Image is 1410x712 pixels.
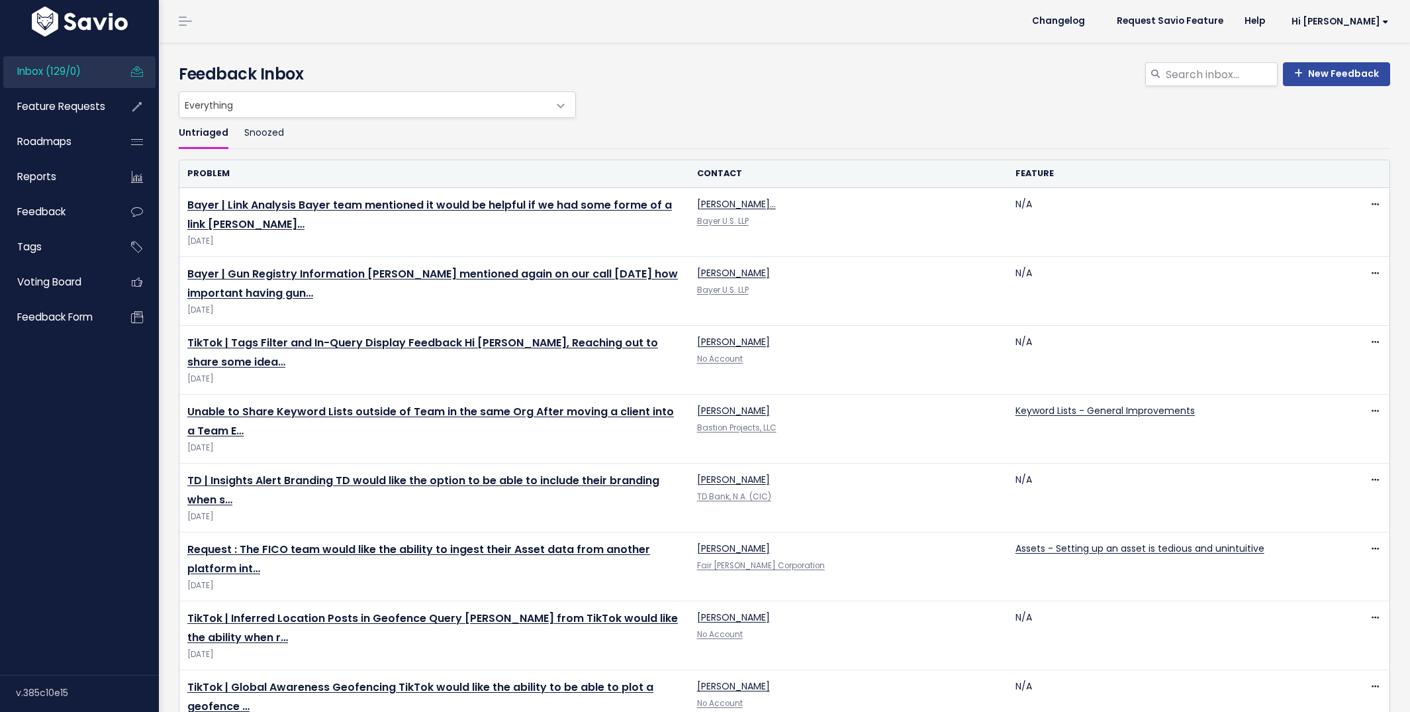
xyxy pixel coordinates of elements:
[244,118,284,149] a: Snoozed
[1234,11,1276,31] a: Help
[17,134,71,148] span: Roadmaps
[3,232,110,262] a: Tags
[187,303,681,317] span: [DATE]
[16,676,159,710] div: v.385c10e15
[1015,542,1264,555] a: Assets - Setting up an asset is tedious and unintuitive
[187,372,681,386] span: [DATE]
[28,7,131,36] img: logo-white.9d6f32f41409.svg
[697,335,770,348] a: [PERSON_NAME]
[1015,404,1195,417] a: Keyword Lists - General Improvements
[1008,160,1326,187] th: Feature
[1283,62,1390,86] a: New Feedback
[3,267,110,297] a: Voting Board
[187,266,678,301] a: Bayer | Gun Registry Information [PERSON_NAME] mentioned again on our call [DATE] how important h...
[3,91,110,122] a: Feature Requests
[17,99,105,113] span: Feature Requests
[3,127,110,157] a: Roadmaps
[697,266,770,280] a: [PERSON_NAME]
[187,441,681,455] span: [DATE]
[3,302,110,332] a: Feedback form
[697,404,770,417] a: [PERSON_NAME]
[187,234,681,248] span: [DATE]
[1008,601,1326,670] td: N/A
[697,197,776,211] a: [PERSON_NAME]…
[187,542,650,576] a: Request : The FICO team would like the ability to ingest their Asset data from another platform int…
[187,335,658,370] a: TikTok | Tags Filter and In-Query Display Feedback Hi [PERSON_NAME], Reaching out to share some i...
[697,698,743,709] a: No Account
[697,680,770,693] a: [PERSON_NAME]
[17,205,66,219] span: Feedback
[179,62,1390,86] h4: Feedback Inbox
[697,491,771,502] a: TD Bank, N.A. (CIC)
[697,216,749,227] a: Bayer U.S. LLP
[187,579,681,593] span: [DATE]
[697,354,743,364] a: No Account
[1164,62,1278,86] input: Search inbox...
[3,56,110,87] a: Inbox (129/0)
[187,648,681,662] span: [DATE]
[17,240,42,254] span: Tags
[179,91,576,118] span: Everything
[697,473,770,486] a: [PERSON_NAME]
[187,404,674,438] a: Unable to Share Keyword Lists outside of Team in the same Org After moving a client into a Team E…
[1008,188,1326,257] td: N/A
[1292,17,1389,26] span: Hi [PERSON_NAME]
[1008,326,1326,395] td: N/A
[17,310,93,324] span: Feedback form
[17,64,81,78] span: Inbox (129/0)
[1276,11,1399,32] a: Hi [PERSON_NAME]
[179,118,228,149] a: Untriaged
[1032,17,1085,26] span: Changelog
[179,160,689,187] th: Problem
[1008,257,1326,326] td: N/A
[697,423,776,433] a: Bastion Projects, LLC
[17,275,81,289] span: Voting Board
[3,197,110,227] a: Feedback
[697,629,743,640] a: No Account
[1008,464,1326,533] td: N/A
[697,611,770,624] a: [PERSON_NAME]
[697,542,770,555] a: [PERSON_NAME]
[1106,11,1234,31] a: Request Savio Feature
[187,197,672,232] a: Bayer | Link Analysis Bayer team mentioned it would be helpful if we had some forme of a link [PE...
[179,92,549,117] span: Everything
[697,560,825,571] a: Fair [PERSON_NAME] Corporation
[187,510,681,524] span: [DATE]
[187,473,659,507] a: TD | Insights Alert Branding TD would like the option to be able to include their branding when s…
[3,162,110,192] a: Reports
[179,118,1390,149] ul: Filter feature requests
[187,611,678,645] a: TikTok | Inferred Location Posts in Geofence Query [PERSON_NAME] from TikTok would like the abili...
[17,170,56,183] span: Reports
[697,285,749,295] a: Bayer U.S. LLP
[689,160,1008,187] th: Contact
